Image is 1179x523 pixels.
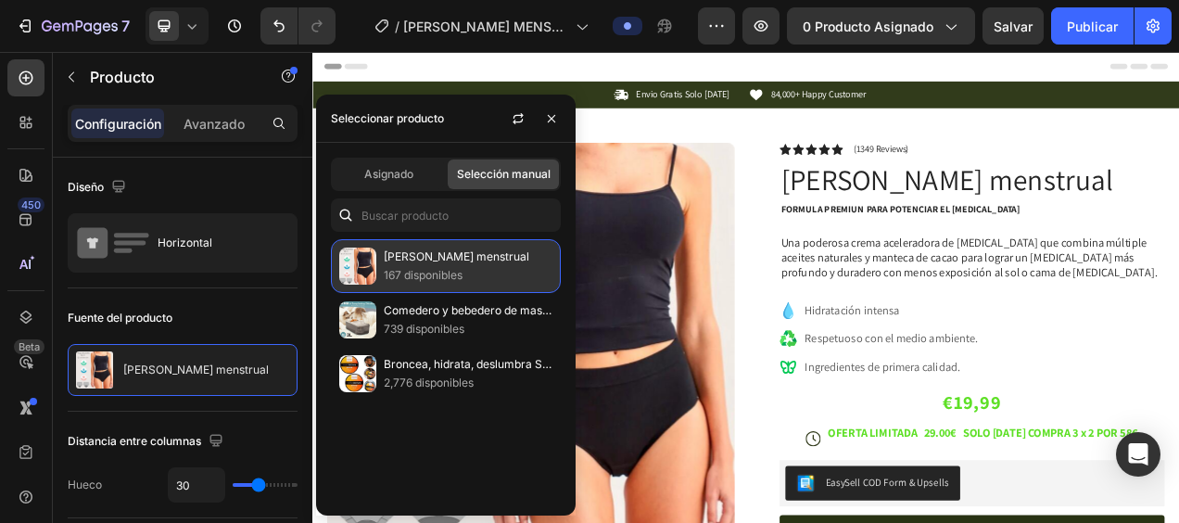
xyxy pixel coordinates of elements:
button: Publicar [1051,7,1134,45]
p: [PERSON_NAME] menstrual [384,248,552,266]
p: 739 disponibles [384,320,552,338]
font: Fuente del producto [68,310,172,326]
h1: [PERSON_NAME] menstrual [600,137,1094,189]
div: €19,99 [600,429,1094,469]
p: Una poderosa crema aceleradora de [MEDICAL_DATA] que combina múltiple aceites naturales y manteca... [602,236,1092,294]
button: 7 [7,7,138,45]
img: colecciones [339,301,376,338]
font: Diseño [68,179,104,196]
p: Broncea, hidrata, deslumbra Shine Brown Ouhoe [384,355,552,374]
div: 450 [18,198,44,212]
span: [PERSON_NAME] MENSTRUAL [403,17,568,36]
p: [PERSON_NAME] menstrual [123,364,269,376]
p: Product [90,66,247,88]
p: Avanzado [184,114,245,134]
img: colecciones [339,355,376,392]
div: Abra Intercom Messenger [1116,432,1160,477]
input: Automático [169,468,224,502]
p: Configuración [75,114,161,134]
p: Respetuoso con el medio ambiente. [632,357,855,379]
button: 0 producto asignado [787,7,975,45]
font: Hueco [68,477,102,493]
p: Comedero y bebedero de mascotas con fuente [384,301,552,320]
span: Asignado [364,166,413,183]
p: 167 disponibles [384,266,552,285]
p: 2,776 disponibles [384,374,552,392]
font: Distancia entre columnas [68,433,201,450]
input: Search in Settings & Advanced [331,198,561,232]
div: Deshacer/Rehacer [260,7,336,45]
font: Seleccionar producto [331,110,444,127]
div: Horizontal [158,222,271,264]
span: / [395,17,399,36]
img: colecciones [339,248,376,285]
p: (1349 Reviews) [694,117,766,132]
span: 0 producto asignado [803,17,933,36]
p: OFERTA LIMITADA 29.00€ SOLO [DATE] COMPRA 3 x 2 POR 58€ [662,480,1059,500]
span: Selección manual [457,166,551,183]
img: Característica de producto IMG [76,351,113,389]
p: Hidratación intensa [632,321,855,343]
p: FORMULA PREMIUN PARA POTENCIAR EL [MEDICAL_DATA] [602,195,1092,210]
iframe: Design area [312,52,1179,523]
span: Salvar [994,19,1033,34]
div: Beta [14,339,44,354]
p: Ingredientes de primera calidad. [632,393,855,415]
p: 7 [121,15,130,37]
button: Salvar [982,7,1044,45]
font: Publicar [1067,17,1118,36]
